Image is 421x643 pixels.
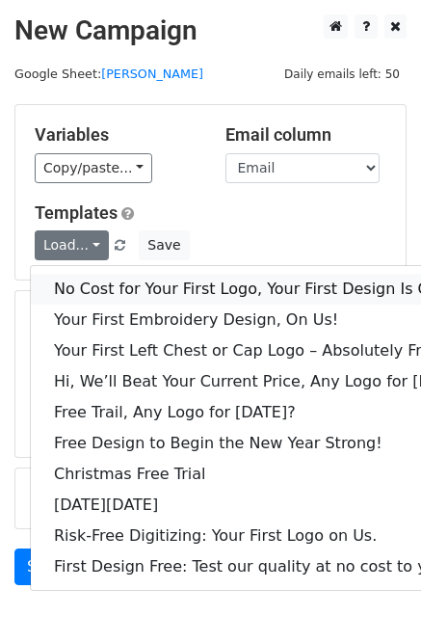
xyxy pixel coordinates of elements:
[139,230,189,260] button: Save
[101,67,203,81] a: [PERSON_NAME]
[35,124,197,146] h5: Variables
[14,67,203,81] small: Google Sheet:
[35,230,109,260] a: Load...
[35,202,118,223] a: Templates
[277,64,407,85] span: Daily emails left: 50
[35,153,152,183] a: Copy/paste...
[14,549,78,585] a: Send
[325,550,421,643] iframe: Chat Widget
[277,67,407,81] a: Daily emails left: 50
[14,14,407,47] h2: New Campaign
[225,124,387,146] h5: Email column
